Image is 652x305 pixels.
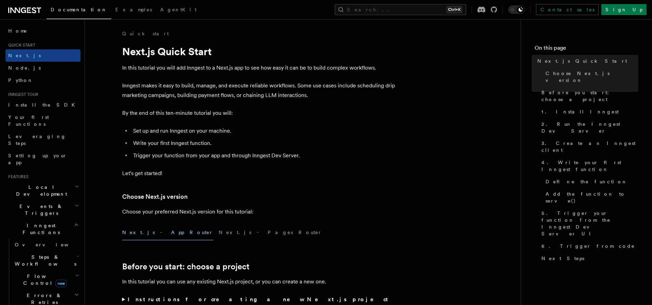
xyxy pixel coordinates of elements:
a: Before you start: choose a project [122,262,250,271]
span: Steps & Workflows [12,254,76,267]
a: Setting up your app [5,149,80,169]
h4: On this page [535,44,638,55]
a: 3. Create an Inngest client [539,137,638,156]
a: AgentKit [156,2,201,19]
p: Let's get started! [122,169,396,178]
kbd: Ctrl+K [447,6,462,13]
a: Python [5,74,80,86]
button: Events & Triggers [5,200,80,219]
span: Before you start: choose a project [541,89,638,103]
a: Node.js [5,62,80,74]
a: Examples [111,2,156,19]
a: Quick start [122,30,169,37]
p: Choose your preferred Next.js version for this tutorial: [122,207,396,217]
a: 4. Write your first Inngest function [539,156,638,175]
span: Add the function to serve() [546,191,638,204]
button: Search...Ctrl+K [335,4,466,15]
span: Examples [115,7,152,12]
a: Next Steps [539,252,638,265]
span: Python [8,77,33,83]
li: Trigger your function from your app and through Inngest Dev Server. [131,151,396,160]
span: Documentation [51,7,107,12]
a: Choose Next.js version [122,192,188,202]
span: Next Steps [541,255,584,262]
span: Your first Functions [8,114,49,127]
li: Set up and run Inngest on your machine. [131,126,396,136]
a: Add the function to serve() [543,188,638,207]
span: 5. Trigger your function from the Inngest Dev Server UI [541,210,638,237]
a: Overview [12,239,80,251]
span: Inngest Functions [5,222,74,236]
a: Leveraging Steps [5,130,80,149]
a: 6. Trigger from code [539,240,638,252]
span: Next.js Quick Start [537,58,627,64]
span: Events & Triggers [5,203,75,217]
span: Next.js [8,53,41,58]
span: Features [5,174,28,180]
a: Documentation [47,2,111,19]
a: 2. Run the Inngest Dev Server [539,118,638,137]
span: Local Development [5,184,75,197]
li: Write your first Inngest function. [131,138,396,148]
a: Home [5,25,80,37]
a: Install the SDK [5,99,80,111]
span: Overview [15,242,85,247]
span: Node.js [8,65,41,71]
span: Inngest tour [5,92,38,97]
p: In this tutorial you can use any existing Next.js project, or you can create a new one. [122,277,396,286]
a: Next.js [5,49,80,62]
button: Inngest Functions [5,219,80,239]
a: 1. Install Inngest [539,106,638,118]
span: new [55,280,67,287]
span: Quick start [5,42,35,48]
p: By the end of this ten-minute tutorial you will: [122,108,396,118]
span: Flow Control [12,273,75,286]
span: Setting up your app [8,153,67,165]
a: Next.js Quick Start [535,55,638,67]
button: Next.js - App Router [122,225,213,240]
button: Steps & Workflows [12,251,80,270]
summary: Instructions for creating a new Next.js project [122,295,396,304]
span: 6. Trigger from code [541,243,635,249]
button: Next.js - Pages Router [219,225,322,240]
a: Your first Functions [5,111,80,130]
strong: Instructions for creating a new Next.js project [128,296,391,303]
span: Install the SDK [8,102,79,108]
a: Choose Next.js version [543,67,638,86]
span: Leveraging Steps [8,134,66,146]
span: 3. Create an Inngest client [541,140,638,154]
span: Choose Next.js version [546,70,638,84]
a: 5. Trigger your function from the Inngest Dev Server UI [539,207,638,240]
button: Toggle dark mode [508,5,525,14]
h1: Next.js Quick Start [122,45,396,58]
span: 4. Write your first Inngest function [541,159,638,173]
button: Local Development [5,181,80,200]
span: Define the function [546,178,627,185]
span: 1. Install Inngest [541,108,619,115]
a: Contact sales [536,4,599,15]
span: 2. Run the Inngest Dev Server [541,121,638,134]
p: In this tutorial you will add Inngest to a Next.js app to see how easy it can be to build complex... [122,63,396,73]
span: AgentKit [160,7,196,12]
button: Flow Controlnew [12,270,80,289]
a: Before you start: choose a project [539,86,638,106]
p: Inngest makes it easy to build, manage, and execute reliable workflows. Some use cases include sc... [122,81,396,100]
a: Sign Up [601,4,647,15]
span: Home [8,27,27,34]
a: Define the function [543,175,638,188]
